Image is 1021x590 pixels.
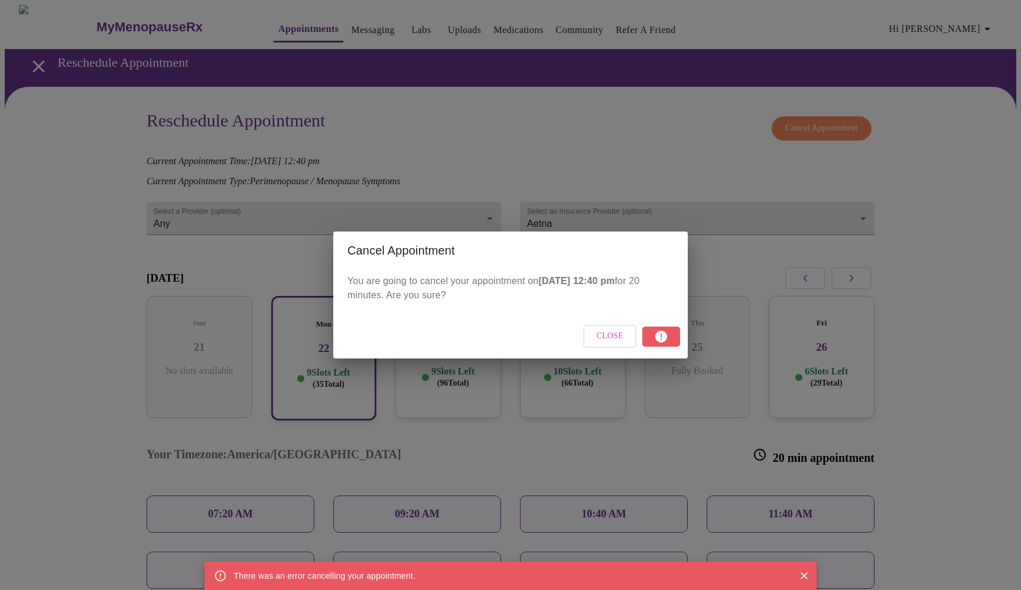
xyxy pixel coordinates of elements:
[234,565,415,586] div: There was an error cancelling your appointment.
[347,274,674,302] p: You are going to cancel your appointment on for 20 minutes. Are you sure?
[596,329,623,344] span: Close
[347,241,674,260] h2: Cancel Appointment
[538,276,614,286] strong: [DATE] 12:40 pm
[796,568,812,584] button: Close
[583,325,636,348] button: Close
